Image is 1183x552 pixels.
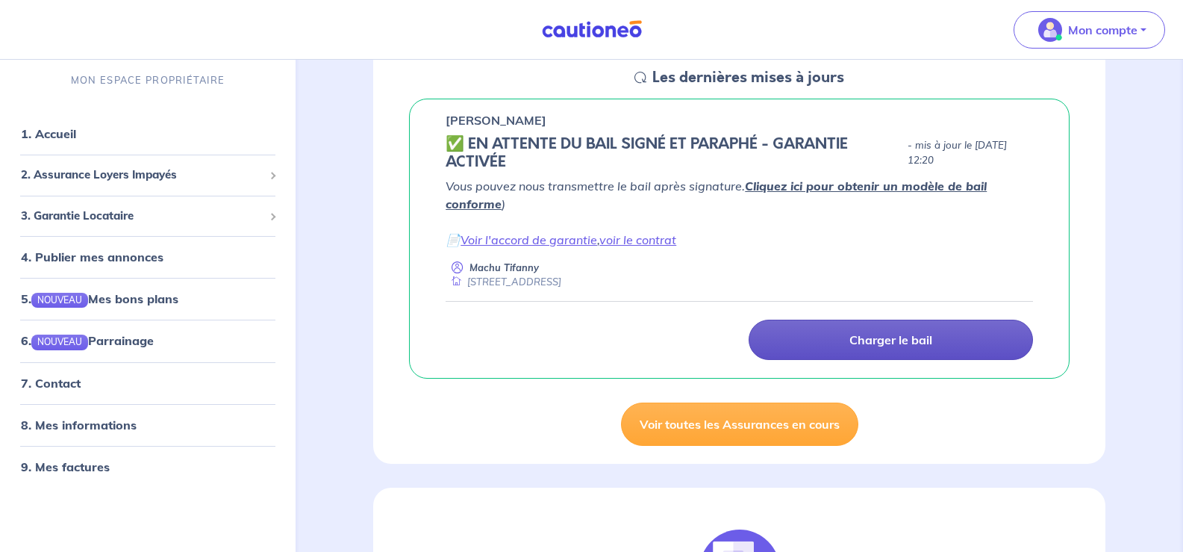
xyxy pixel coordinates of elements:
div: 4. Publier mes annonces [6,242,290,272]
p: MON ESPACE PROPRIÉTAIRE [71,73,225,87]
a: 6.NOUVEAUParrainage [21,333,154,348]
h5: ✅️️️ EN ATTENTE DU BAIL SIGNÉ ET PARAPHÉ - GARANTIE ACTIVÉE [446,135,902,171]
button: illu_account_valid_menu.svgMon compte [1014,11,1165,49]
div: 6.NOUVEAUParrainage [6,326,290,356]
p: Charger le bail [849,332,932,347]
p: Machu Tifanny [469,261,539,275]
a: 4. Publier mes annonces [21,249,163,264]
a: Charger le bail [749,320,1033,360]
span: 3. Garantie Locataire [21,208,263,225]
a: Cliquez ici pour obtenir un modèle de bail conforme [446,179,987,211]
div: 7. Contact [6,368,290,397]
a: 9. Mes factures [21,459,110,474]
a: voir le contrat [599,232,676,247]
a: 5.NOUVEAUMes bons plans [21,291,178,306]
div: 3. Garantie Locataire [6,202,290,231]
a: Voir toutes les Assurances en cours [621,403,858,446]
img: Cautioneo [536,20,648,39]
div: 1. Accueil [6,119,290,149]
p: [PERSON_NAME] [446,111,546,129]
div: 8. Mes informations [6,409,290,439]
p: Mon compte [1068,21,1137,39]
div: 2. Assurance Loyers Impayés [6,161,290,190]
div: 5.NOUVEAUMes bons plans [6,284,290,314]
em: 📄 , [446,232,676,247]
a: Voir l'accord de garantie [461,232,597,247]
p: - mis à jour le [DATE] 12:20 [908,138,1033,168]
a: 1. Accueil [21,126,76,141]
h5: Les dernières mises à jours [652,69,844,87]
img: illu_account_valid_menu.svg [1038,18,1062,42]
a: 7. Contact [21,375,81,390]
div: [STREET_ADDRESS] [446,275,561,289]
a: 8. Mes informations [21,417,137,432]
em: Vous pouvez nous transmettre le bail après signature. ) [446,179,987,211]
div: state: CONTRACT-SIGNED, Context: IN-LANDLORD,IS-GL-CAUTION-IN-LANDLORD [446,135,1033,171]
span: 2. Assurance Loyers Impayés [21,167,263,184]
div: 9. Mes factures [6,451,290,481]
